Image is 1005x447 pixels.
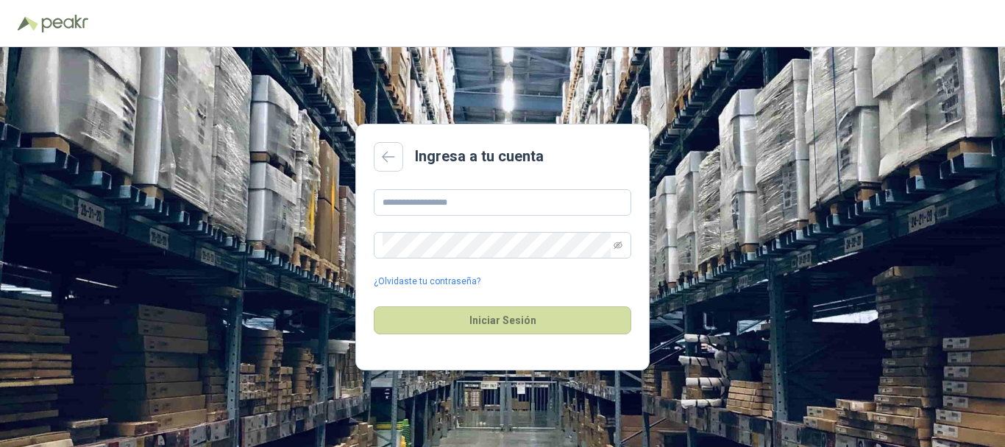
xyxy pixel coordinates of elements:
button: Iniciar Sesión [374,306,631,334]
img: Peakr [41,15,88,32]
a: ¿Olvidaste tu contraseña? [374,275,480,289]
span: eye-invisible [614,241,622,250]
img: Logo [18,16,38,31]
h2: Ingresa a tu cuenta [415,145,544,168]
